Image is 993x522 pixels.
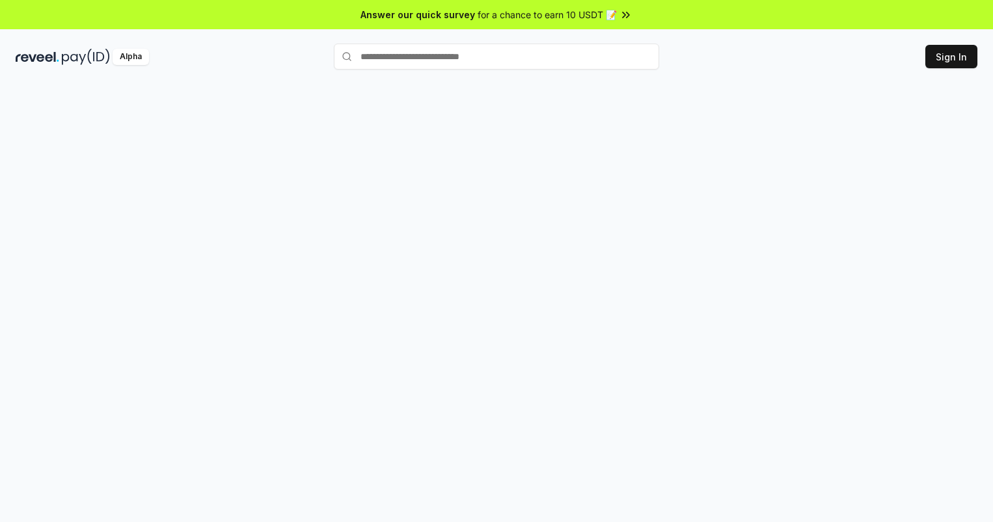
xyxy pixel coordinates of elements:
img: pay_id [62,49,110,65]
div: Alpha [113,49,149,65]
span: for a chance to earn 10 USDT 📝 [478,8,617,21]
span: Answer our quick survey [360,8,475,21]
img: reveel_dark [16,49,59,65]
button: Sign In [925,45,977,68]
